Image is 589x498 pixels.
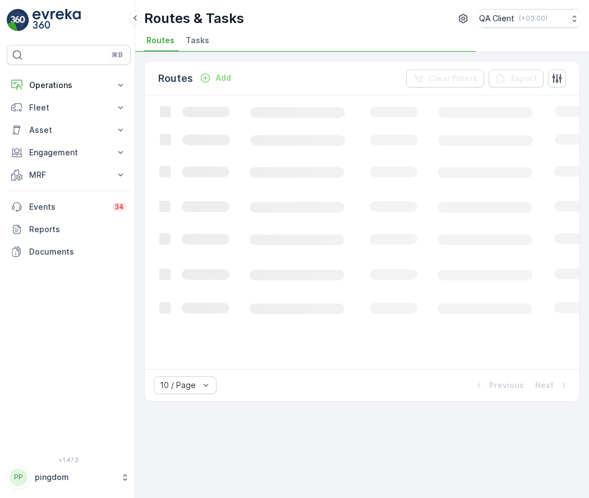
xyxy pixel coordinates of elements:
[429,73,477,84] p: Clear Filters
[10,468,27,486] div: PP
[7,96,131,119] button: Fleet
[406,70,484,87] button: Clear Filters
[519,14,547,23] p: ( +03:00 )
[29,246,126,257] p: Documents
[7,119,131,141] button: Asset
[7,164,131,186] button: MRF
[534,379,570,392] button: Next
[215,72,231,84] p: Add
[7,9,29,31] img: logo
[535,380,554,391] p: Next
[29,169,108,181] p: MRF
[489,70,544,87] button: Export
[33,9,81,31] img: logo_light-DOdMpM7g.png
[158,71,193,86] p: Routes
[479,9,580,28] button: QA Client(+03:00)
[489,380,524,391] p: Previous
[7,141,131,164] button: Engagement
[29,147,108,158] p: Engagement
[186,35,209,46] span: Tasks
[7,218,131,241] a: Reports
[511,73,537,84] p: Export
[144,10,244,27] p: Routes & Tasks
[472,379,525,392] button: Previous
[29,80,108,91] p: Operations
[7,465,131,489] button: PPpingdom
[114,202,124,211] p: 34
[112,50,123,59] p: ⌘B
[7,196,131,218] a: Events34
[195,71,236,85] button: Add
[479,13,514,24] p: QA Client
[7,457,131,463] span: v 1.47.3
[29,102,108,113] p: Fleet
[29,201,105,213] p: Events
[35,472,115,483] p: pingdom
[7,74,131,96] button: Operations
[146,35,174,46] span: Routes
[29,224,126,235] p: Reports
[7,241,131,263] a: Documents
[29,125,108,136] p: Asset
